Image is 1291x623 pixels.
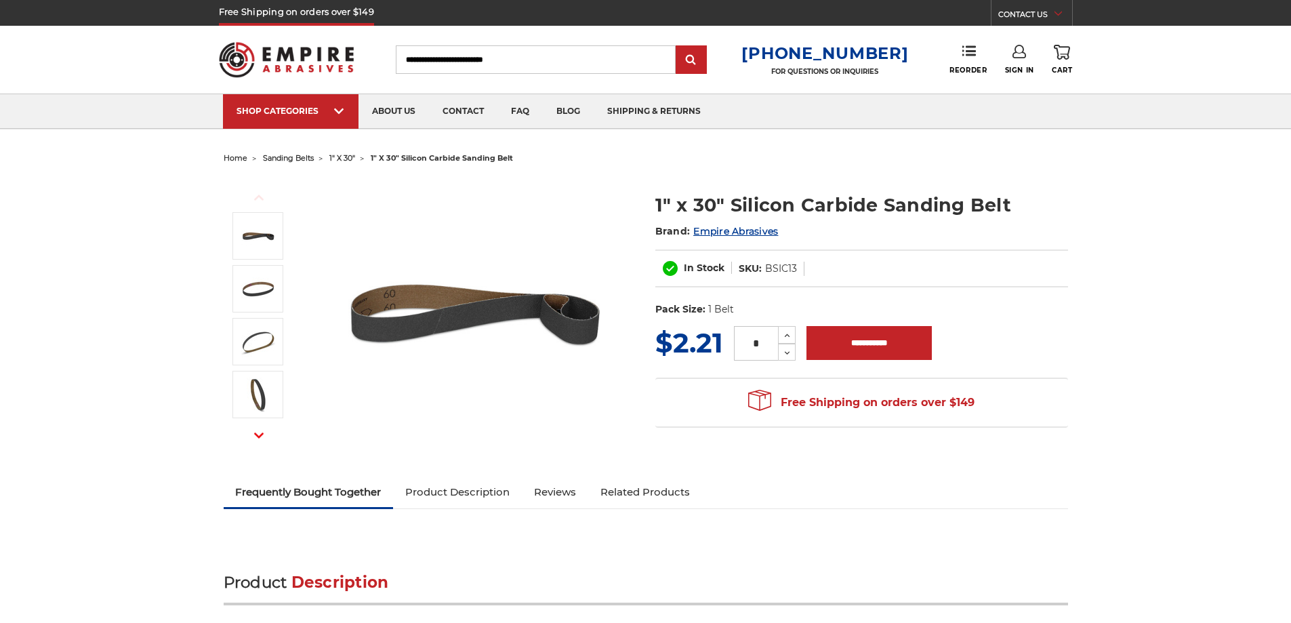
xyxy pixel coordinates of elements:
[393,477,522,507] a: Product Description
[1005,66,1034,75] span: Sign In
[224,573,287,592] span: Product
[224,477,394,507] a: Frequently Bought Together
[329,153,355,163] a: 1" x 30"
[739,262,762,276] dt: SKU:
[708,302,734,317] dd: 1 Belt
[429,94,497,129] a: contact
[241,325,275,359] img: 1" x 30" Sanding Belt SC
[765,262,797,276] dd: BSIC13
[1052,45,1072,75] a: Cart
[655,302,705,317] dt: Pack Size:
[949,66,987,75] span: Reorder
[358,94,429,129] a: about us
[588,477,702,507] a: Related Products
[522,477,588,507] a: Reviews
[684,262,724,274] span: In Stock
[655,192,1068,218] h1: 1" x 30" Silicon Carbide Sanding Belt
[693,225,778,237] a: Empire Abrasives
[340,178,611,449] img: 1" x 30" Silicon Carbide File Belt
[594,94,714,129] a: shipping & returns
[224,153,247,163] a: home
[497,94,543,129] a: faq
[243,421,275,450] button: Next
[741,67,908,76] p: FOR QUESTIONS OR INQUIRIES
[241,378,275,411] img: 1" x 30" - Silicon Carbide Sanding Belt
[998,7,1072,26] a: CONTACT US
[291,573,389,592] span: Description
[949,45,987,74] a: Reorder
[543,94,594,129] a: blog
[741,43,908,63] a: [PHONE_NUMBER]
[655,326,723,359] span: $2.21
[1052,66,1072,75] span: Cart
[371,153,513,163] span: 1" x 30" silicon carbide sanding belt
[237,106,345,116] div: SHOP CATEGORIES
[243,183,275,212] button: Previous
[219,33,354,86] img: Empire Abrasives
[678,47,705,74] input: Submit
[655,225,691,237] span: Brand:
[241,219,275,253] img: 1" x 30" Silicon Carbide File Belt
[263,153,314,163] a: sanding belts
[748,389,975,416] span: Free Shipping on orders over $149
[241,272,275,306] img: 1" x 30" Silicon Carbide Sanding Belt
